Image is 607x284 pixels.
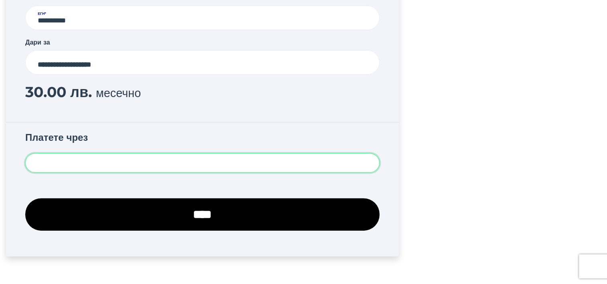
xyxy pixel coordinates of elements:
[25,37,50,47] label: Дари за
[38,159,367,167] iframe: Secure card payment input frame
[70,83,92,101] span: лв.
[25,83,66,101] span: 30.00
[25,132,380,147] h3: Платете чрез
[96,86,141,100] span: месечно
